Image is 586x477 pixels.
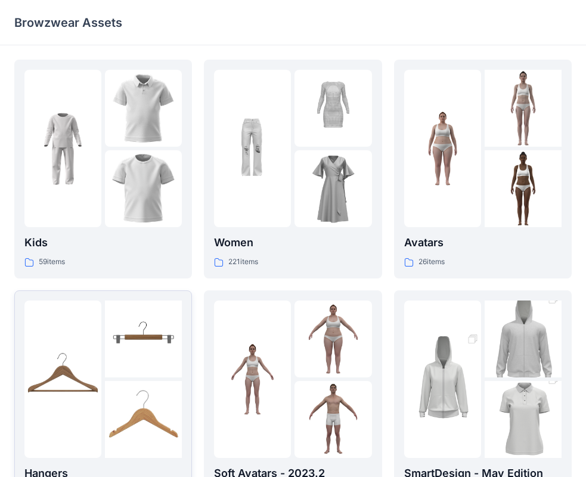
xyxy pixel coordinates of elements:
img: folder 1 [404,110,481,187]
img: folder 1 [404,321,481,437]
img: folder 1 [214,110,291,187]
a: folder 1folder 2folder 3Avatars26items [394,60,572,278]
img: folder 3 [294,150,371,227]
img: folder 1 [24,110,101,187]
img: folder 3 [105,150,182,227]
p: 59 items [39,256,65,268]
img: folder 2 [485,281,562,397]
p: 221 items [228,256,258,268]
img: folder 1 [214,340,291,417]
p: Women [214,234,371,251]
img: folder 2 [294,301,371,377]
img: folder 2 [105,301,182,377]
p: Avatars [404,234,562,251]
p: 26 items [418,256,445,268]
img: folder 1 [24,340,101,417]
p: Kids [24,234,182,251]
img: folder 2 [105,70,182,147]
img: folder 2 [294,70,371,147]
img: folder 2 [485,70,562,147]
a: folder 1folder 2folder 3Kids59items [14,60,192,278]
img: folder 3 [105,381,182,458]
p: Browzwear Assets [14,14,122,31]
img: folder 3 [294,381,371,458]
img: folder 3 [485,150,562,227]
a: folder 1folder 2folder 3Women221items [204,60,382,278]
